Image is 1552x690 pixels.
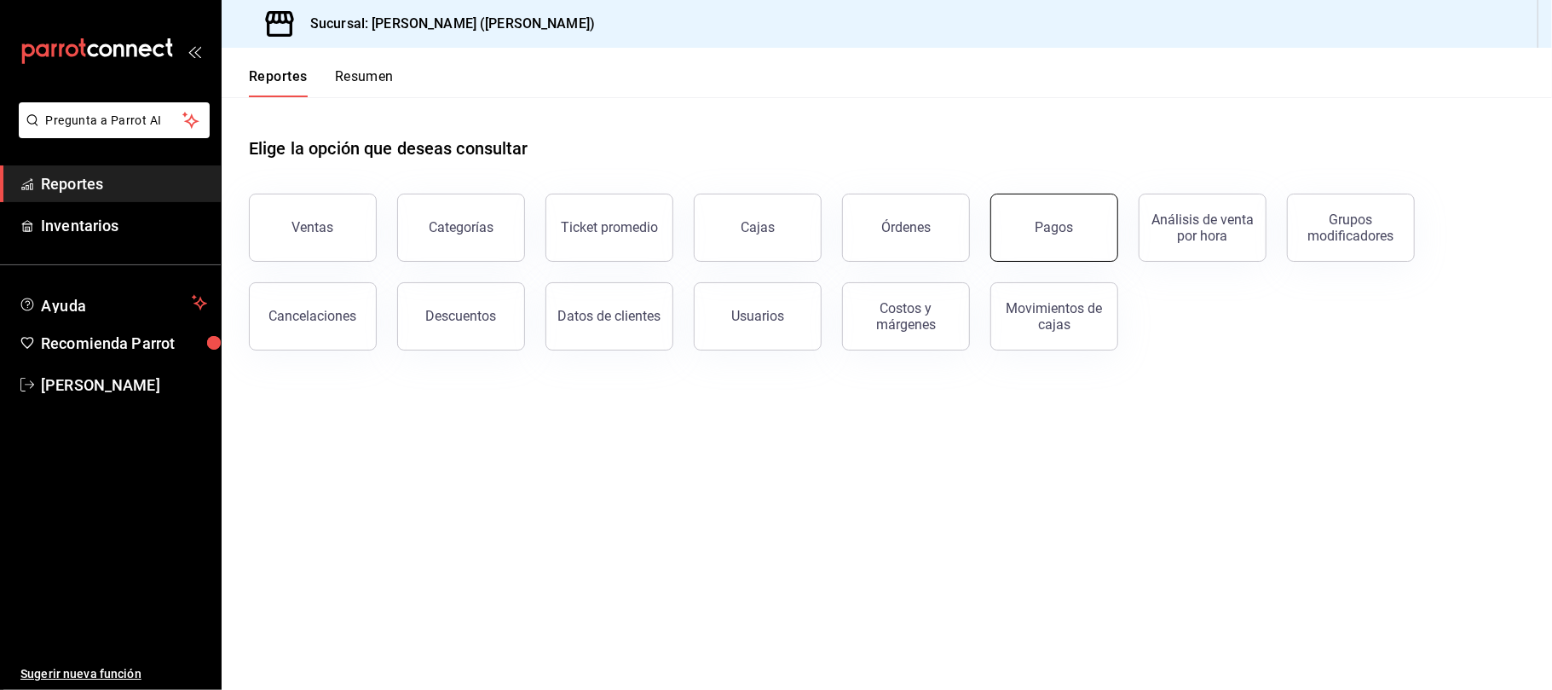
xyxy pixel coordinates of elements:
button: Grupos modificadores [1287,194,1415,262]
div: Grupos modificadores [1298,212,1404,244]
button: Costos y márgenes [842,282,970,351]
div: Cajas [741,219,775,235]
div: Movimientos de cajas [1001,300,1107,333]
button: Pregunta a Parrot AI [19,102,210,138]
button: Pagos [990,194,1118,262]
div: Órdenes [881,219,931,235]
span: Pregunta a Parrot AI [46,112,183,130]
button: open_drawer_menu [188,44,201,58]
button: Reportes [249,68,308,97]
button: Descuentos [397,282,525,351]
div: Usuarios [731,308,784,324]
button: Datos de clientes [545,282,673,351]
div: navigation tabs [249,68,394,97]
button: Cancelaciones [249,282,377,351]
div: Cancelaciones [269,308,357,324]
div: Descuentos [426,308,497,324]
div: Ventas [292,219,334,235]
h1: Elige la opción que deseas consultar [249,136,528,161]
div: Ticket promedio [561,219,658,235]
div: Categorías [429,219,493,235]
h3: Sucursal: [PERSON_NAME] ([PERSON_NAME]) [297,14,595,34]
button: Análisis de venta por hora [1139,194,1266,262]
button: Categorías [397,194,525,262]
button: Ventas [249,194,377,262]
button: Órdenes [842,194,970,262]
span: Ayuda [41,293,185,313]
button: Ticket promedio [545,194,673,262]
span: [PERSON_NAME] [41,374,207,397]
span: Sugerir nueva función [20,665,207,683]
div: Datos de clientes [558,308,661,324]
button: Resumen [335,68,394,97]
a: Pregunta a Parrot AI [12,124,210,142]
div: Análisis de venta por hora [1150,212,1255,244]
span: Recomienda Parrot [41,332,207,355]
span: Reportes [41,172,207,195]
button: Cajas [694,194,822,262]
button: Usuarios [694,282,822,351]
button: Movimientos de cajas [990,282,1118,351]
div: Pagos [1036,219,1074,235]
span: Inventarios [41,214,207,237]
div: Costos y márgenes [853,300,959,333]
